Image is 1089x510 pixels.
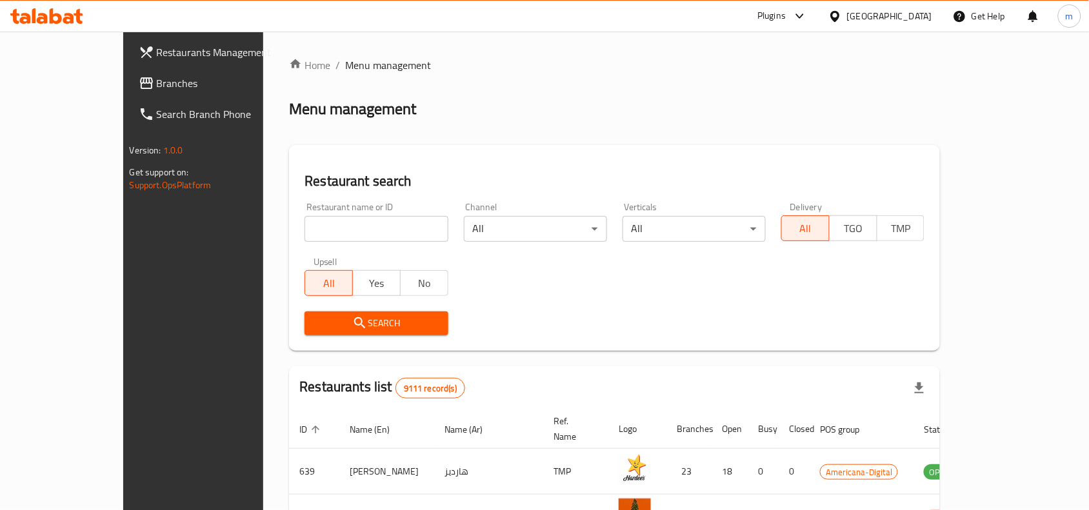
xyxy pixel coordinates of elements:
span: TGO [835,219,872,238]
td: [PERSON_NAME] [339,449,434,495]
h2: Restaurants list [299,377,465,398]
label: Delivery [790,202,823,211]
th: Logo [608,409,666,449]
span: Name (Ar) [445,422,499,437]
span: All [310,274,348,293]
a: Search Branch Phone [128,99,305,130]
span: 9111 record(s) [396,382,465,395]
span: TMP [883,219,920,238]
a: Restaurants Management [128,37,305,68]
span: m [1066,9,1074,23]
nav: breadcrumb [289,57,940,73]
td: 0 [748,449,779,495]
img: Hardee's [619,453,651,485]
span: Yes [358,274,395,293]
button: All [781,215,830,241]
input: Search for restaurant name or ID.. [305,216,448,242]
td: 23 [666,449,712,495]
button: No [400,270,448,296]
button: TMP [877,215,925,241]
span: Version: [130,142,161,159]
td: 639 [289,449,339,495]
a: Home [289,57,330,73]
span: Restaurants Management [157,44,295,60]
td: 0 [779,449,810,495]
td: 18 [712,449,748,495]
th: Open [712,409,748,449]
span: All [787,219,824,238]
li: / [335,57,340,73]
span: POS group [820,422,876,437]
span: No [406,274,443,293]
a: Branches [128,68,305,99]
th: Branches [666,409,712,449]
td: هارديز [434,449,543,495]
button: All [305,270,353,296]
span: Ref. Name [554,413,593,444]
span: Menu management [345,57,431,73]
h2: Menu management [289,99,416,119]
span: OPEN [924,465,955,480]
div: Plugins [757,8,786,24]
span: Search [315,315,437,331]
div: All [464,216,607,242]
div: OPEN [924,464,955,480]
span: Search Branch Phone [157,106,295,122]
div: Export file [904,373,935,404]
span: ID [299,422,324,437]
div: All [623,216,766,242]
div: [GEOGRAPHIC_DATA] [847,9,932,23]
span: Branches [157,75,295,91]
label: Upsell [314,257,337,266]
button: Search [305,311,448,335]
th: Busy [748,409,779,449]
button: TGO [829,215,877,241]
span: 1.0.0 [163,142,183,159]
th: Closed [779,409,810,449]
span: Americana-Digital [821,465,897,480]
td: TMP [543,449,608,495]
a: Support.OpsPlatform [130,177,212,193]
span: Get support on: [130,164,189,181]
h2: Restaurant search [305,172,924,191]
button: Yes [352,270,401,296]
span: Name (En) [350,422,406,437]
span: Status [924,422,966,437]
div: Total records count [395,378,465,398]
